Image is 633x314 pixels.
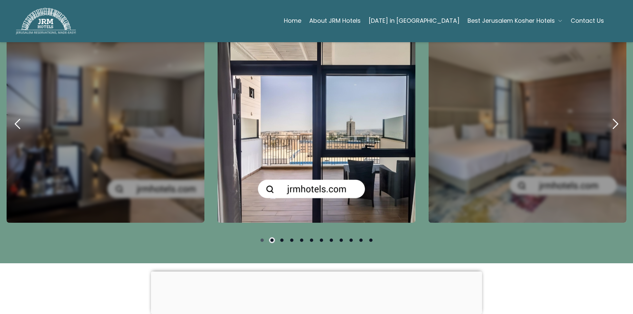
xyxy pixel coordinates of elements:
[467,14,563,27] button: Best Jerusalem Kosher Hotels
[467,16,555,25] span: Best Jerusalem Kosher Hotels
[16,8,76,34] img: JRM Hotels
[369,14,460,27] a: [DATE] in [GEOGRAPHIC_DATA]
[284,14,301,27] a: Home
[571,14,604,27] a: Contact Us
[309,14,361,27] a: About JRM Hotels
[7,113,29,135] button: previous
[151,271,482,312] iframe: Advertisement
[604,113,626,135] button: next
